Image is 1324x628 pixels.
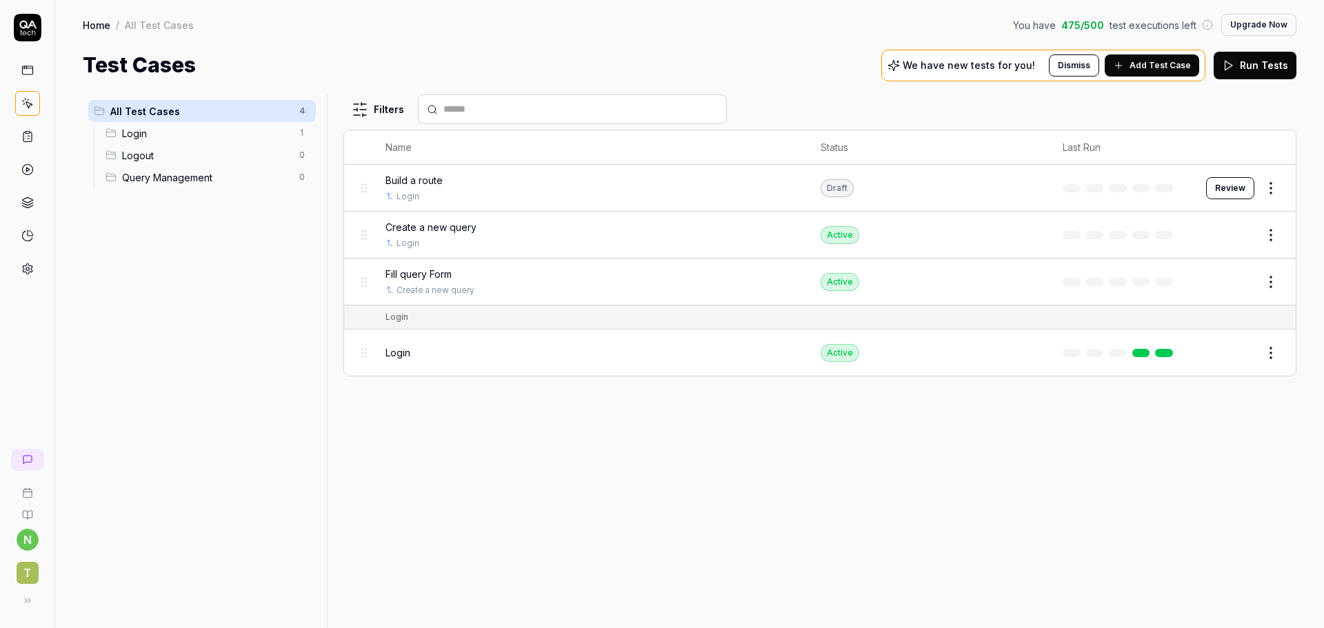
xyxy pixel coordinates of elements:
[385,267,452,281] span: Fill query Form
[17,529,39,551] button: n
[821,226,859,244] div: Active
[1110,18,1196,32] span: test executions left
[83,50,196,81] h1: Test Cases
[397,190,419,203] a: Login
[100,166,316,188] div: Drag to reorderQuery Management0
[807,130,1049,165] th: Status
[294,147,310,163] span: 0
[344,165,1296,212] tr: Build a routeLoginDraftReview
[821,179,854,197] div: Draft
[116,18,119,32] div: /
[125,18,194,32] div: All Test Cases
[1013,18,1056,32] span: You have
[372,130,808,165] th: Name
[1214,52,1296,79] button: Run Tests
[122,148,291,163] span: Logout
[1061,18,1104,32] span: 475 / 500
[11,449,44,471] a: New conversation
[122,170,291,185] span: Query Management
[385,220,477,234] span: Create a new query
[344,212,1296,259] tr: Create a new queryLoginActive
[385,173,443,188] span: Build a route
[17,562,39,584] span: T
[343,96,412,123] button: Filters
[385,345,410,360] span: Login
[344,259,1296,305] tr: Fill query FormCreate a new queryActive
[294,103,310,119] span: 4
[821,273,859,291] div: Active
[6,551,49,587] button: T
[1049,130,1192,165] th: Last Run
[6,498,49,520] a: Documentation
[1105,54,1199,77] button: Add Test Case
[1206,177,1254,199] button: Review
[122,126,291,141] span: Login
[344,330,1296,376] tr: LoginActive
[83,18,110,32] a: Home
[385,311,408,323] div: Login
[110,104,291,119] span: All Test Cases
[6,476,49,498] a: Book a call with us
[294,169,310,185] span: 0
[903,61,1035,70] p: We have new tests for you!
[821,344,859,362] div: Active
[1130,59,1191,72] span: Add Test Case
[100,144,316,166] div: Drag to reorderLogout0
[397,237,419,250] a: Login
[100,122,316,144] div: Drag to reorderLogin1
[397,284,474,296] a: Create a new query
[294,125,310,141] span: 1
[1221,14,1296,36] button: Upgrade Now
[1049,54,1099,77] button: Dismiss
